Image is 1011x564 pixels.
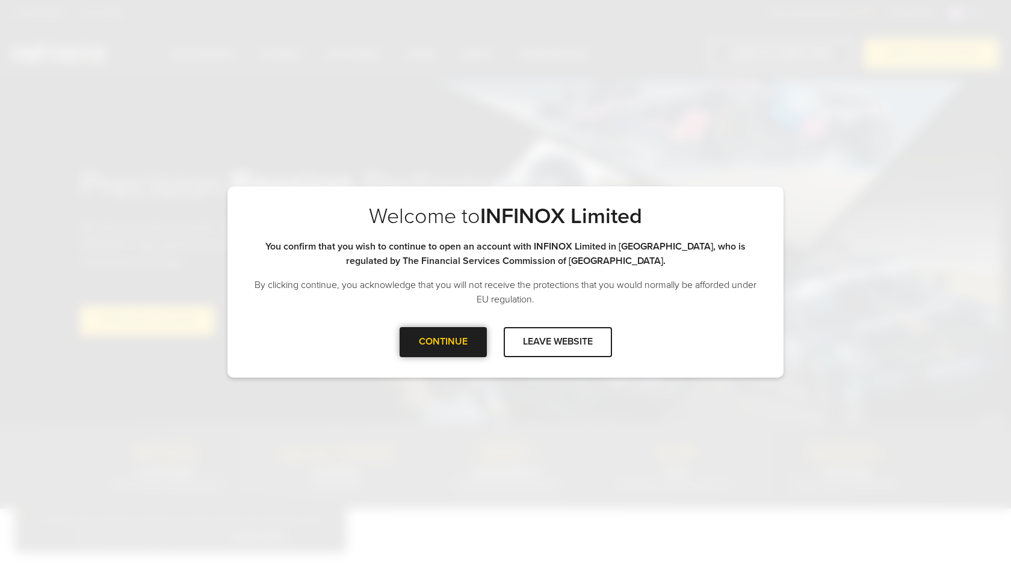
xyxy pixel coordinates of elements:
p: Welcome to [252,203,759,230]
div: CONTINUE [400,327,487,357]
strong: INFINOX Limited [480,203,642,229]
div: LEAVE WEBSITE [504,327,612,357]
strong: You confirm that you wish to continue to open an account with INFINOX Limited in [GEOGRAPHIC_DATA... [265,241,746,267]
p: By clicking continue, you acknowledge that you will not receive the protections that you would no... [252,278,759,307]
